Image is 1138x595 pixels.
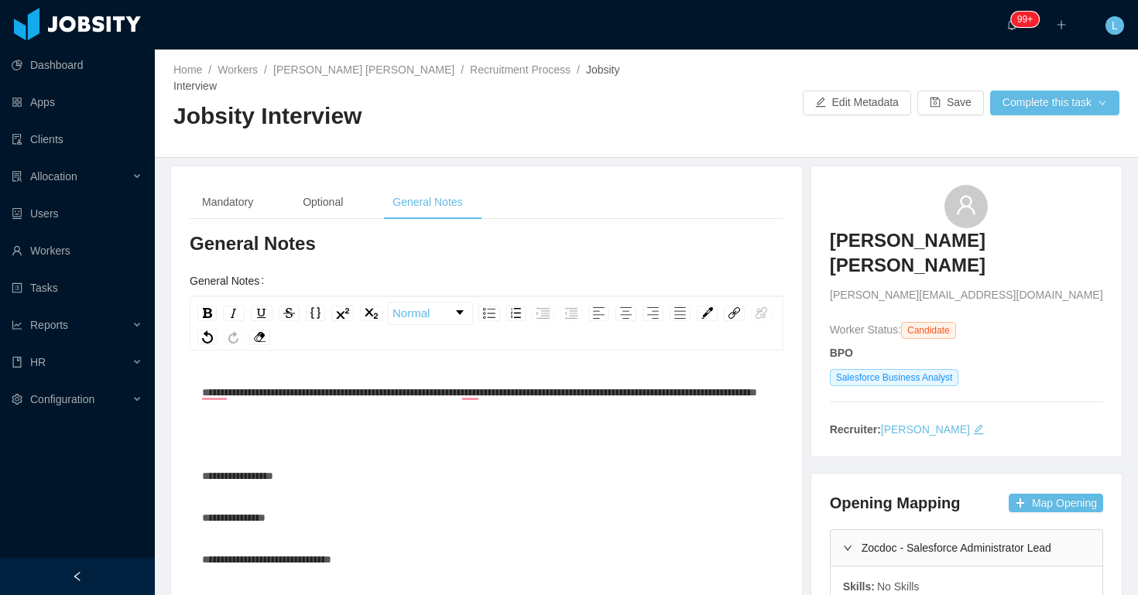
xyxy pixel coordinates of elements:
[1011,12,1039,27] sup: 2160
[12,124,142,155] a: icon: auditClients
[475,302,585,325] div: rdw-list-control
[30,393,94,405] span: Configuration
[990,91,1119,115] button: Complete this taskicon: down
[380,185,475,220] div: General Notes
[830,492,961,514] h4: Opening Mapping
[197,330,218,345] div: Undo
[585,302,694,325] div: rdw-textalign-control
[388,302,473,325] div: rdw-dropdown
[223,306,245,321] div: Italic
[1056,19,1067,30] i: icon: plus
[30,356,46,368] span: HR
[12,87,142,118] a: icon: appstoreApps
[532,306,554,321] div: Indent
[12,394,22,405] i: icon: setting
[12,171,22,182] i: icon: solution
[724,306,745,321] div: Link
[803,91,911,115] button: icon: editEdit Metadata
[577,63,580,76] span: /
[386,302,475,325] div: rdw-block-control
[194,302,386,325] div: rdw-inline-control
[1009,494,1103,512] button: icon: plusMap Opening
[917,91,984,115] button: icon: saveSave
[12,235,142,266] a: icon: userWorkers
[830,423,881,436] strong: Recruiter:
[830,323,901,336] span: Worker Status:
[264,63,267,76] span: /
[478,306,500,321] div: Unordered
[190,296,783,351] div: rdw-toolbar
[751,306,772,321] div: Unlink
[843,580,875,593] strong: Skills:
[721,302,775,325] div: rdw-link-control
[1006,19,1017,30] i: icon: bell
[470,63,571,76] a: Recruitment Process
[306,306,325,321] div: Monospace
[588,306,609,321] div: Left
[197,306,217,321] div: Bold
[218,63,258,76] a: Workers
[190,185,266,220] div: Mandatory
[173,101,646,132] h2: Jobsity Interview
[830,287,1102,303] span: [PERSON_NAME][EMAIL_ADDRESS][DOMAIN_NAME]
[12,357,22,368] i: icon: book
[224,330,243,345] div: Redo
[12,198,142,229] a: icon: robotUsers
[1112,16,1118,35] span: L
[392,298,430,329] span: Normal
[694,302,721,325] div: rdw-color-picker
[831,530,1102,566] div: icon: rightZocdoc - Salesforce Administrator Lead
[30,170,77,183] span: Allocation
[208,63,211,76] span: /
[331,306,354,321] div: Superscript
[670,306,691,321] div: Justify
[249,330,270,345] div: Remove
[881,423,970,436] a: [PERSON_NAME]
[360,306,382,321] div: Subscript
[12,50,142,80] a: icon: pie-chartDashboard
[12,272,142,303] a: icon: profileTasks
[461,63,464,76] span: /
[615,306,636,321] div: Center
[955,194,977,216] i: icon: user
[194,330,246,345] div: rdw-history-control
[190,231,783,256] h3: General Notes
[290,185,355,220] div: Optional
[973,424,984,435] i: icon: edit
[830,228,1103,279] h3: [PERSON_NAME] [PERSON_NAME]
[251,306,273,321] div: Underline
[901,322,956,339] span: Candidate
[190,275,270,287] label: General Notes
[843,543,852,552] i: icon: right
[273,63,454,76] a: [PERSON_NAME] [PERSON_NAME]
[830,228,1103,288] a: [PERSON_NAME] [PERSON_NAME]
[30,319,68,331] span: Reports
[560,306,582,321] div: Outdent
[830,347,853,359] strong: BPO
[830,369,959,386] span: Salesforce Business Analyst
[173,63,202,76] a: Home
[389,303,472,324] a: Block Type
[246,330,273,345] div: rdw-remove-control
[506,306,526,321] div: Ordered
[876,579,920,595] div: No Skills
[12,320,22,330] i: icon: line-chart
[279,306,300,321] div: Strikethrough
[643,306,663,321] div: Right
